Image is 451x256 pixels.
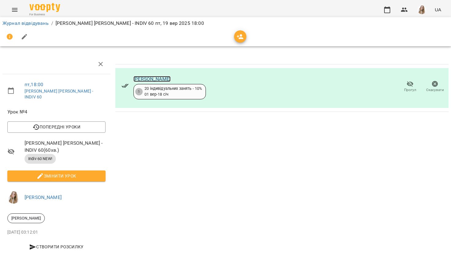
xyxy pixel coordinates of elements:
[7,2,22,17] button: Menu
[133,76,171,82] a: [PERSON_NAME]
[398,78,422,95] button: Прогул
[51,20,53,27] li: /
[432,4,444,15] button: UA
[12,123,101,131] span: Попередні уроки
[10,243,103,250] span: Створити розсилку
[29,13,60,17] span: For Business
[7,213,45,223] div: [PERSON_NAME]
[422,78,447,95] button: Скасувати
[145,86,202,97] div: 20 індивідуальних занять - 10% 01 вер - 18 січ
[435,6,441,13] span: UA
[25,139,106,154] span: [PERSON_NAME] [PERSON_NAME] - INDIV 60 ( 60 хв. )
[25,82,43,87] a: пт , 18:00
[426,87,444,93] span: Скасувати
[7,191,20,204] img: fc43df1e16c3a0172d42df61c48c435b.jpeg
[12,172,101,180] span: Змінити урок
[7,170,106,181] button: Змінити урок
[25,89,93,100] a: [PERSON_NAME] [PERSON_NAME] - INDIV 60
[7,108,106,116] span: Урок №4
[2,20,49,26] a: Журнал відвідувань
[418,6,426,14] img: fc43df1e16c3a0172d42df61c48c435b.jpeg
[25,194,62,200] a: [PERSON_NAME]
[135,88,143,95] div: 5
[404,87,416,93] span: Прогул
[7,121,106,132] button: Попередні уроки
[25,156,56,162] span: Indiv 60 NEW!
[29,3,60,12] img: Voopty Logo
[8,216,44,221] span: [PERSON_NAME]
[7,229,106,235] p: [DATE] 03:12:01
[56,20,204,27] p: [PERSON_NAME] [PERSON_NAME] - INDIV 60 пт, 19 вер 2025 18:00
[2,20,449,27] nav: breadcrumb
[7,241,106,252] button: Створити розсилку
